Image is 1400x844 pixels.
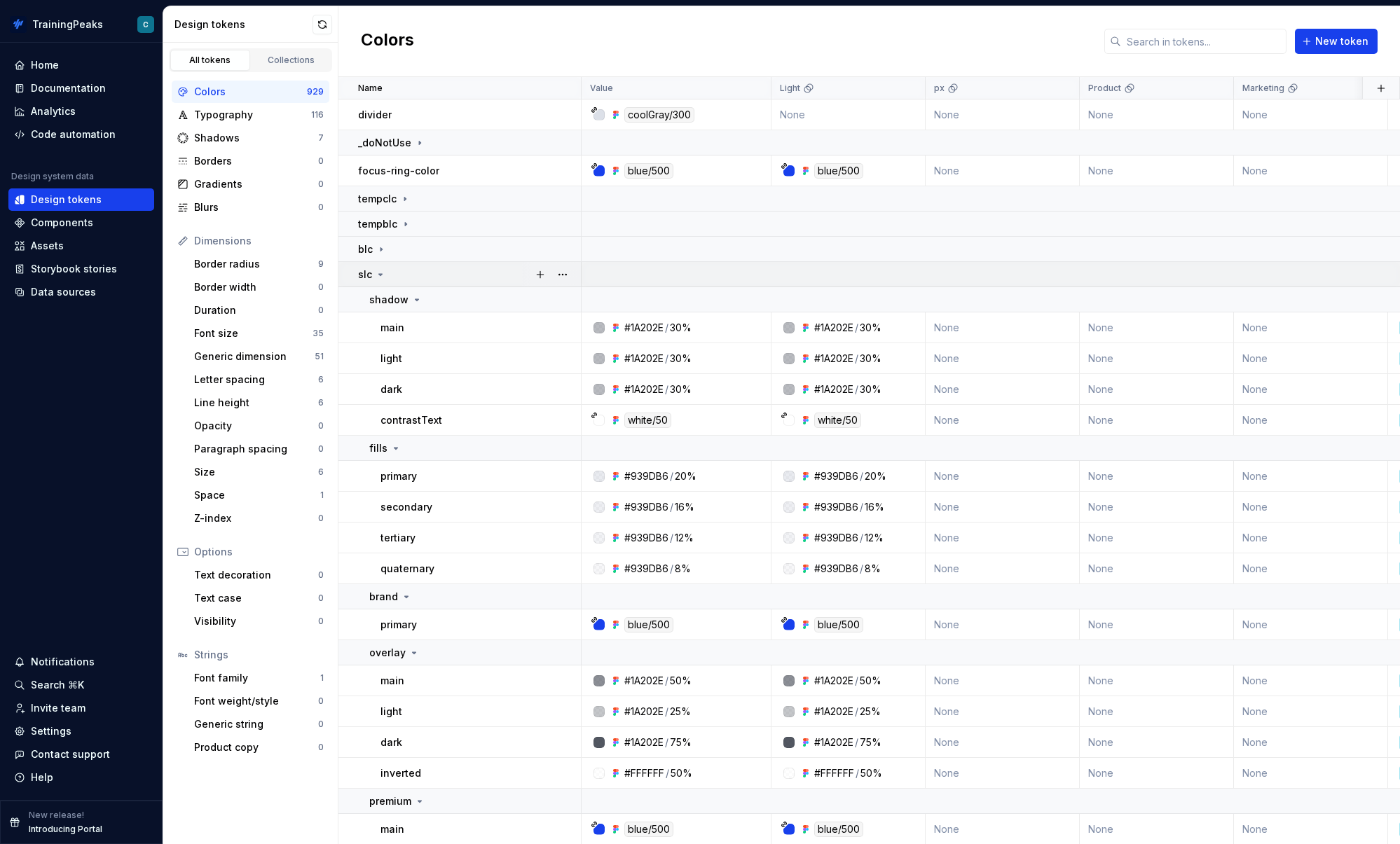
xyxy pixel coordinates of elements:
[31,58,59,72] div: Home
[855,352,858,366] div: /
[624,321,664,335] div: #1A202E
[8,54,154,76] a: Home
[814,531,858,545] div: #939DB6
[194,131,318,145] div: Shadows
[318,569,324,581] div: 0
[380,531,416,545] p: tertiary
[172,173,329,195] a: Gradients0
[358,164,439,178] p: focus-ring-color
[1234,374,1388,405] td: None
[194,280,318,294] div: Border width
[318,593,324,604] div: 0
[814,822,863,837] div: blue/500
[172,196,329,219] a: Blurs0
[358,136,411,150] p: _doNotUse
[311,109,324,120] div: 116
[814,705,853,719] div: #1A202E
[318,374,324,385] div: 6
[855,321,858,335] div: /
[675,500,694,514] div: 16%
[926,343,1080,374] td: None
[188,368,329,391] a: Letter spacing6
[624,531,668,545] div: #939DB6
[1242,83,1284,94] p: Marketing
[188,276,329,298] a: Border width0
[358,108,392,122] p: divider
[8,651,154,673] button: Notifications
[380,705,402,719] p: light
[194,740,318,754] div: Product copy
[860,531,863,545] div: /
[31,678,84,692] div: Search ⌘K
[1234,523,1388,553] td: None
[860,352,881,366] div: 30%
[380,735,402,749] p: dark
[8,281,154,303] a: Data sources
[3,9,160,39] button: TrainingPeaksC
[194,442,318,456] div: Paragraph spacing
[318,155,324,167] div: 0
[666,766,669,780] div: /
[1234,343,1388,374] td: None
[814,562,858,576] div: #939DB6
[188,461,329,483] a: Size6
[31,193,102,207] div: Design tokens
[934,83,945,94] p: px
[188,345,329,368] a: Generic dimension51
[380,822,404,836] p: main
[1080,696,1234,727] td: None
[1234,727,1388,758] td: None
[1080,492,1234,523] td: None
[318,132,324,144] div: 7
[31,701,85,715] div: Invite team
[860,705,881,719] div: 25%
[11,171,94,182] div: Design system data
[358,217,397,231] p: tempblc
[8,235,154,257] a: Assets
[318,466,324,478] div: 6
[665,321,668,335] div: /
[194,326,313,340] div: Font size
[194,108,311,122] div: Typography
[665,352,668,366] div: /
[8,77,154,99] a: Documentation
[1080,343,1234,374] td: None
[256,55,327,66] div: Collections
[194,648,324,662] div: Strings
[318,258,324,270] div: 9
[194,511,318,525] div: Z-index
[8,674,154,696] button: Search ⌘K
[926,523,1080,553] td: None
[31,747,110,761] div: Contact support
[670,382,692,396] div: 30%
[318,282,324,293] div: 0
[1315,34,1368,48] span: New token
[188,610,329,632] a: Visibility0
[675,469,696,483] div: 20%
[320,490,324,501] div: 1
[175,55,245,66] div: All tokens
[8,212,154,234] a: Components
[369,646,406,660] p: overlay
[624,413,671,428] div: white/50
[188,507,329,530] a: Z-index0
[1080,155,1234,186] td: None
[624,163,673,179] div: blue/500
[1080,405,1234,436] td: None
[10,16,27,33] img: 4eb2c90a-beb3-47d2-b0e5-0e686db1db46.png
[188,667,329,689] a: Font family1
[172,104,329,126] a: Typography116
[1080,374,1234,405] td: None
[814,617,863,632] div: blue/500
[194,419,318,433] div: Opacity
[188,415,329,437] a: Opacity0
[814,674,853,688] div: #1A202E
[8,123,154,146] a: Code automation
[1080,461,1234,492] td: None
[318,420,324,431] div: 0
[665,674,668,688] div: /
[814,352,853,366] div: #1A202E
[855,674,858,688] div: /
[318,305,324,316] div: 0
[814,413,861,428] div: white/50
